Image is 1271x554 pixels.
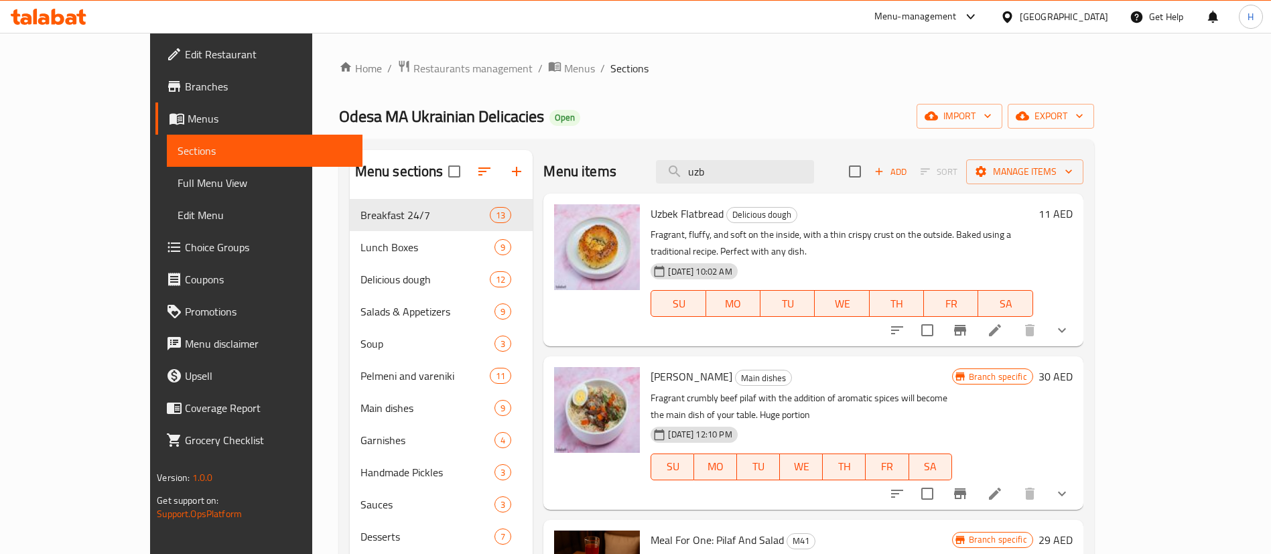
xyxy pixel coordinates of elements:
button: Manage items [966,159,1083,184]
a: Coupons [155,263,362,295]
span: MO [699,457,732,476]
h6: 11 AED [1039,204,1073,223]
button: TH [870,290,924,317]
li: / [538,60,543,76]
div: items [494,239,511,255]
button: sort-choices [881,314,913,346]
span: 1.0.0 [192,469,213,486]
span: FR [929,294,973,314]
button: show more [1046,314,1078,346]
span: export [1018,108,1083,125]
button: Add [869,161,912,182]
button: export [1008,104,1094,129]
div: Lunch Boxes9 [350,231,533,263]
span: FR [871,457,903,476]
button: SA [909,454,952,480]
span: 9 [495,241,511,254]
span: MO [712,294,755,314]
input: search [656,160,814,184]
button: TH [823,454,866,480]
div: Main dishes9 [350,392,533,424]
span: TU [742,457,775,476]
button: FR [924,290,978,317]
span: Desserts [360,529,495,545]
span: Lunch Boxes [360,239,495,255]
svg: Show Choices [1054,322,1070,338]
button: show more [1046,478,1078,510]
img: Uzbek Pilaf [554,367,640,453]
span: Open [549,112,580,123]
span: 9 [495,305,511,318]
span: 11 [490,370,511,383]
span: Delicious dough [360,271,490,287]
span: Garnishes [360,432,495,448]
div: items [494,496,511,512]
span: [DATE] 10:02 AM [663,265,737,278]
span: Branches [185,78,352,94]
span: Edit Menu [178,207,352,223]
a: Edit Restaurant [155,38,362,70]
span: Menus [564,60,595,76]
span: Sections [178,143,352,159]
span: 3 [495,466,511,479]
span: Promotions [185,303,352,320]
div: items [494,336,511,352]
a: Edit Menu [167,199,362,231]
span: Select to update [913,480,941,508]
span: 4 [495,434,511,447]
span: Select section first [912,161,966,182]
li: / [600,60,605,76]
span: Edit Restaurant [185,46,352,62]
a: Edit menu item [987,486,1003,502]
a: Branches [155,70,362,102]
div: items [494,400,511,416]
img: Uzbek Flatbread [554,204,640,290]
span: [PERSON_NAME] [651,366,732,387]
span: Pelmeni and vareniki [360,368,490,384]
div: Soup3 [350,328,533,360]
span: Upsell [185,368,352,384]
div: Menu-management [874,9,957,25]
h2: Menu sections [355,161,444,182]
a: Full Menu View [167,167,362,199]
span: 3 [495,338,511,350]
button: Branch-specific-item [944,478,976,510]
span: import [927,108,992,125]
span: M41 [787,533,815,549]
span: Select all sections [440,157,468,186]
a: Grocery Checklist [155,424,362,456]
span: Delicious dough [727,207,797,222]
span: H [1248,9,1254,24]
span: Soup [360,336,495,352]
span: 7 [495,531,511,543]
button: WE [780,454,823,480]
span: Add [872,164,909,180]
button: Branch-specific-item [944,314,976,346]
li: / [387,60,392,76]
span: Coverage Report [185,400,352,416]
span: SA [915,457,947,476]
span: 3 [495,498,511,511]
span: Restaurants management [413,60,533,76]
span: Main dishes [736,370,791,386]
div: Breakfast 24/713 [350,199,533,231]
h6: 30 AED [1039,367,1073,386]
span: Manage items [977,163,1073,180]
span: Grocery Checklist [185,432,352,448]
span: Main dishes [360,400,495,416]
h2: Menu items [543,161,616,182]
span: Menus [188,111,352,127]
span: Breakfast 24/7 [360,207,490,223]
div: Garnishes4 [350,424,533,456]
div: Pelmeni and vareniki11 [350,360,533,392]
span: Full Menu View [178,175,352,191]
div: Handmade Pickles3 [350,456,533,488]
div: Main dishes [735,370,792,386]
span: 13 [490,209,511,222]
span: SA [984,294,1027,314]
span: Salads & Appetizers [360,303,495,320]
a: Coverage Report [155,392,362,424]
a: Upsell [155,360,362,392]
